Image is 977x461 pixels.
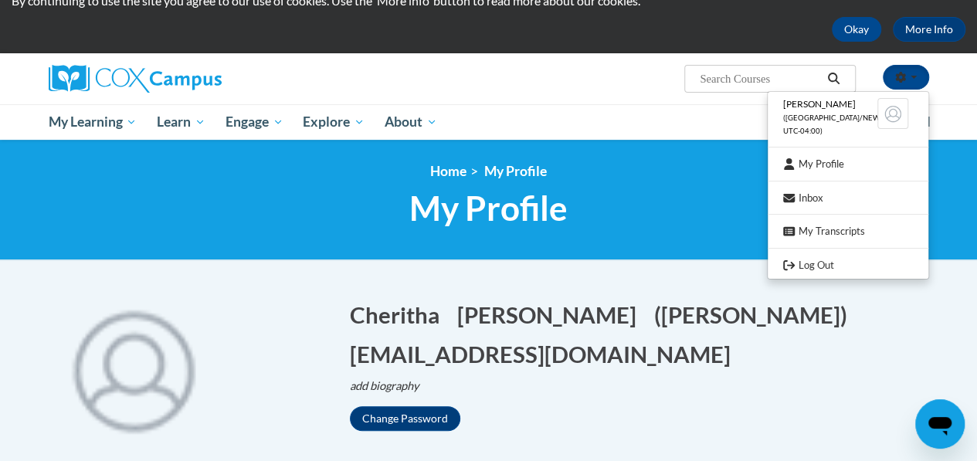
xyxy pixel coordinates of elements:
[832,17,881,42] button: Okay
[457,299,646,330] button: Edit last name
[293,104,375,140] a: Explore
[484,163,547,179] span: My Profile
[409,188,568,229] span: My Profile
[215,104,293,140] a: Engage
[147,104,215,140] a: Learn
[822,69,845,88] button: Search
[350,379,419,392] i: add biography
[883,65,929,90] button: Account Settings
[430,163,466,179] a: Home
[350,378,432,395] button: Edit biography
[226,113,283,131] span: Engage
[49,283,219,453] img: profile avatar
[37,104,941,140] div: Main menu
[877,98,908,129] img: Learner Profile Avatar
[783,98,856,110] span: [PERSON_NAME]
[893,17,965,42] a: More Info
[768,256,928,275] a: Logout
[915,399,965,449] iframe: Button to launch messaging window, conversation in progress
[303,113,365,131] span: Explore
[39,104,148,140] a: My Learning
[698,69,822,88] input: Search Courses
[49,283,219,453] div: Click to change the profile picture
[350,406,460,431] button: Change Password
[49,65,222,93] img: Cox Campus
[768,222,928,241] a: My Transcripts
[350,299,449,330] button: Edit first name
[375,104,447,140] a: About
[768,154,928,174] a: My Profile
[157,113,205,131] span: Learn
[48,113,137,131] span: My Learning
[783,114,904,135] span: ([GEOGRAPHIC_DATA]/New_York UTC-04:00)
[768,188,928,208] a: Inbox
[654,299,857,330] button: Edit screen name
[385,113,437,131] span: About
[350,338,741,370] button: Edit email address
